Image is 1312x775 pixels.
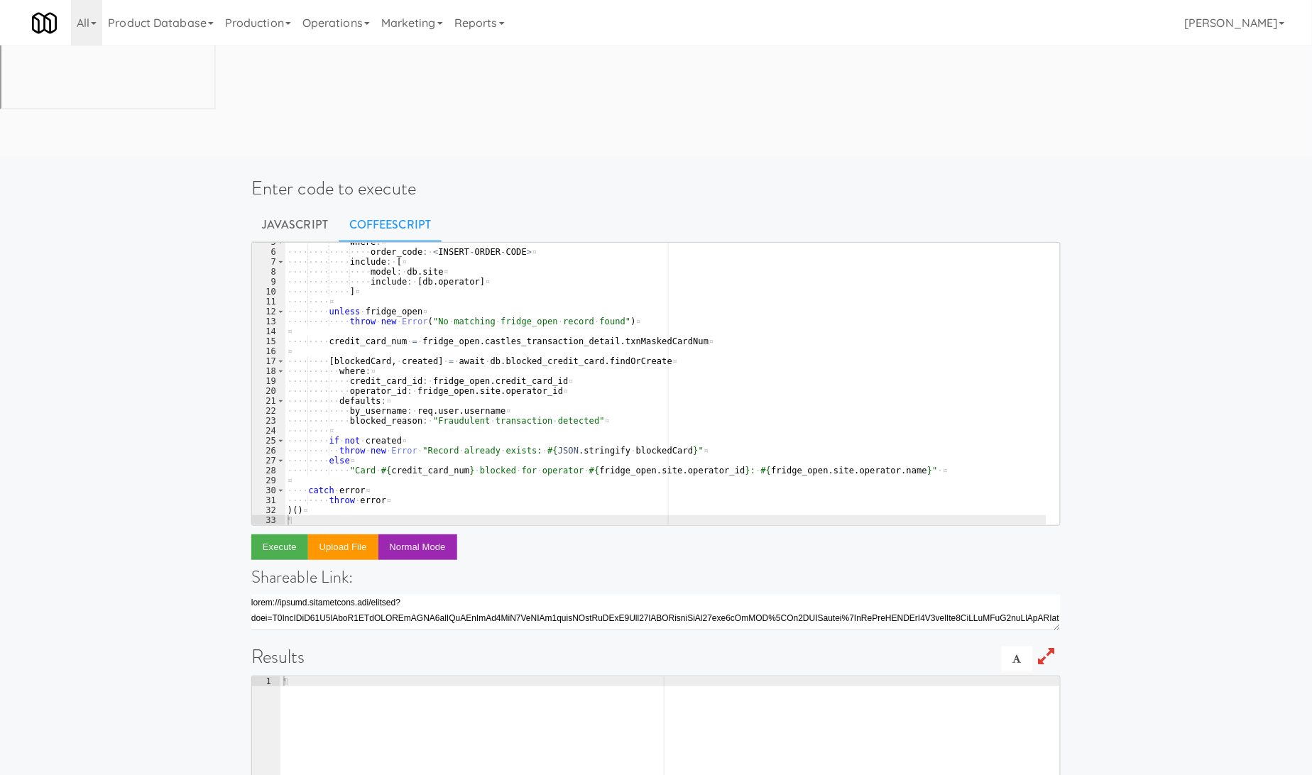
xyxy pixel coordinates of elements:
[32,11,57,35] img: Micromart
[252,307,285,317] div: 12
[252,386,285,396] div: 20
[252,317,285,326] div: 13
[252,346,285,356] div: 16
[308,534,378,560] button: Upload file
[252,287,285,297] div: 10
[252,515,285,525] div: 33
[252,356,285,366] div: 17
[252,426,285,436] div: 24
[252,466,285,476] div: 28
[339,207,442,243] a: CoffeeScript
[252,396,285,406] div: 21
[252,297,285,307] div: 11
[252,436,285,446] div: 25
[252,336,285,346] div: 15
[251,568,1061,586] h4: Shareable Link:
[252,257,285,267] div: 7
[251,178,1061,199] h1: Enter code to execute
[252,277,285,287] div: 9
[251,534,308,560] button: Execute
[378,534,457,560] button: Normal Mode
[252,366,285,376] div: 18
[252,456,285,466] div: 27
[252,406,285,416] div: 22
[252,505,285,515] div: 32
[252,476,285,485] div: 29
[251,647,1061,667] h1: Results
[252,267,285,277] div: 8
[252,485,285,495] div: 30
[252,495,285,505] div: 31
[252,416,285,426] div: 23
[252,446,285,456] div: 26
[252,247,285,257] div: 6
[251,595,1061,630] textarea: lorem://ipsumd.sitametcons.adi/elitsed?doei=T0IncIDiD61U5lAboR1ETdOLOREmAGNA6alIQuAEnImAd4MiN7VeN...
[252,676,280,686] div: 1
[252,376,285,386] div: 19
[251,207,339,243] a: Javascript
[252,326,285,336] div: 14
